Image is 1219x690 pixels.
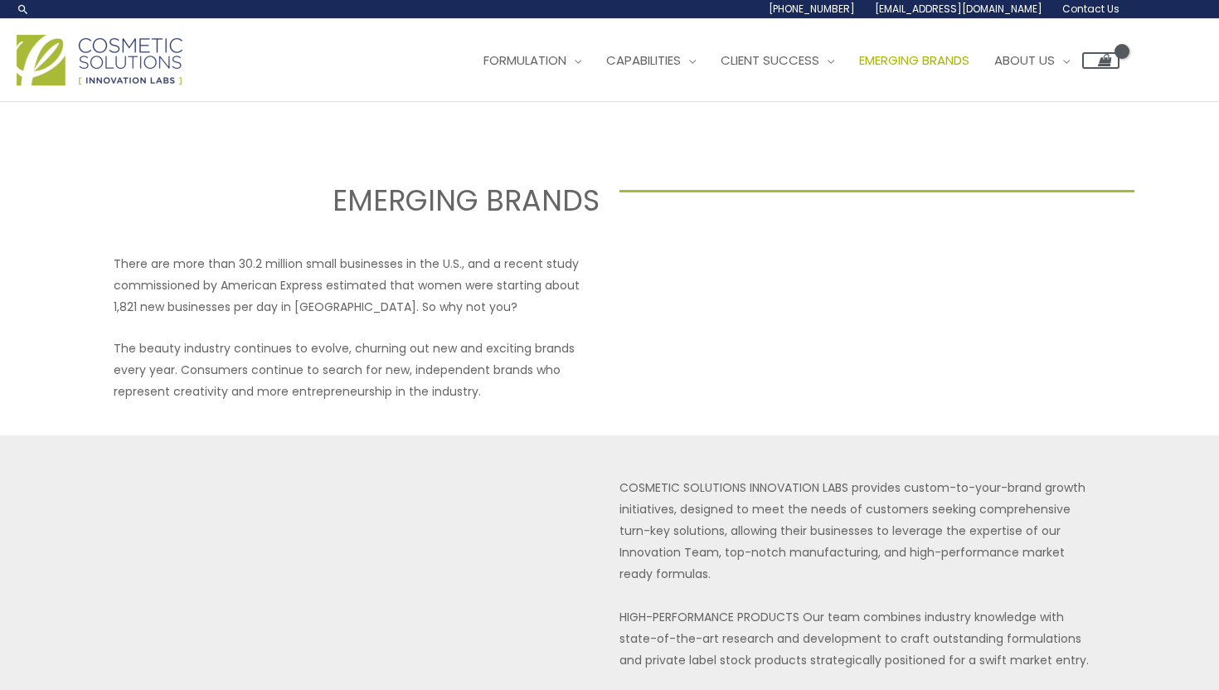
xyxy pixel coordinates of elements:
[483,51,566,69] span: Formulation
[708,36,847,85] a: Client Success
[114,253,600,318] p: There are more than 30.2 million small businesses in the U.S., and a recent study commissioned by...
[85,182,600,220] h2: EMERGING BRANDS
[1082,52,1119,69] a: View Shopping Cart, empty
[847,36,982,85] a: Emerging Brands
[982,36,1082,85] a: About Us
[114,338,600,402] p: The beauty industry continues to evolve, churning out new and exciting brands every year. Consume...
[471,36,594,85] a: Formulation
[594,36,708,85] a: Capabilities
[994,51,1055,69] span: About Us
[769,2,855,16] span: [PHONE_NUMBER]
[1062,2,1119,16] span: Contact Us
[606,51,681,69] span: Capabilities
[721,51,819,69] span: Client Success
[17,2,30,16] a: Search icon link
[875,2,1042,16] span: [EMAIL_ADDRESS][DOMAIN_NAME]
[17,35,182,85] img: Cosmetic Solutions Logo
[459,36,1119,85] nav: Site Navigation
[859,51,969,69] span: Emerging Brands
